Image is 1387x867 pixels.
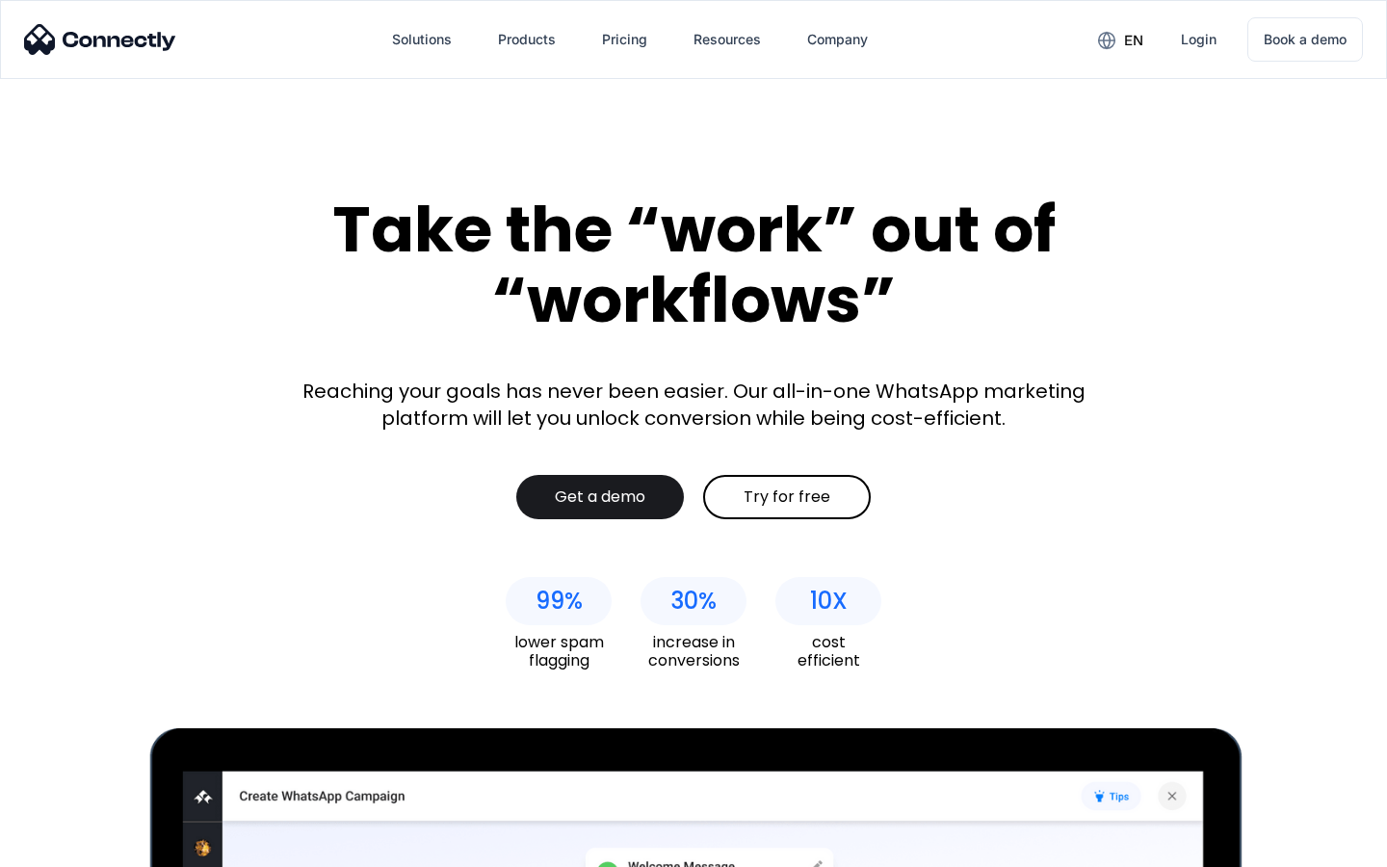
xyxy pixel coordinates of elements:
[678,16,776,63] div: Resources
[1247,17,1363,62] a: Book a demo
[39,833,116,860] ul: Language list
[555,487,645,507] div: Get a demo
[670,588,717,615] div: 30%
[775,633,881,670] div: cost efficient
[744,487,830,507] div: Try for free
[810,588,848,615] div: 10X
[1083,25,1158,54] div: en
[1165,16,1232,63] a: Login
[536,588,583,615] div: 99%
[1124,27,1143,54] div: en
[260,195,1127,334] div: Take the “work” out of “workflows”
[807,26,868,53] div: Company
[693,26,761,53] div: Resources
[587,16,663,63] a: Pricing
[506,633,612,670] div: lower spam flagging
[19,833,116,860] aside: Language selected: English
[24,24,176,55] img: Connectly Logo
[703,475,871,519] a: Try for free
[602,26,647,53] div: Pricing
[392,26,452,53] div: Solutions
[483,16,571,63] div: Products
[792,16,883,63] div: Company
[1181,26,1217,53] div: Login
[498,26,556,53] div: Products
[289,378,1098,432] div: Reaching your goals has never been easier. Our all-in-one WhatsApp marketing platform will let yo...
[641,633,746,670] div: increase in conversions
[377,16,467,63] div: Solutions
[516,475,684,519] a: Get a demo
